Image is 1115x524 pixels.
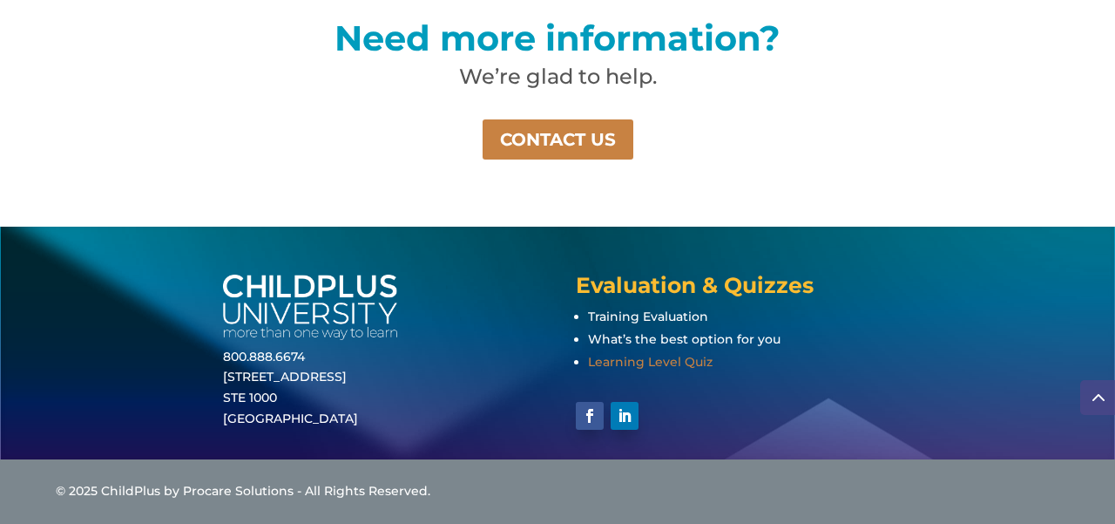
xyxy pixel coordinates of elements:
a: Training Evaluation [588,309,708,324]
h2: We’re glad to help. [157,66,958,96]
a: [STREET_ADDRESS]STE 1000[GEOGRAPHIC_DATA] [223,369,358,426]
img: white-cpu-wordmark [223,275,397,340]
h4: Evaluation & Quizzes [576,275,892,305]
a: Learning Level Quiz [588,354,713,370]
div: © 2025 ChildPlus by Procare Solutions - All Rights Reserved. [56,481,1059,502]
a: 800.888.6674 [223,349,305,364]
a: CONTACT US [481,118,635,161]
h2: Need more information? [157,21,958,65]
a: What’s the best option for you [588,331,780,347]
a: Follow on LinkedIn [611,402,639,430]
a: Follow on Facebook [576,402,604,430]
